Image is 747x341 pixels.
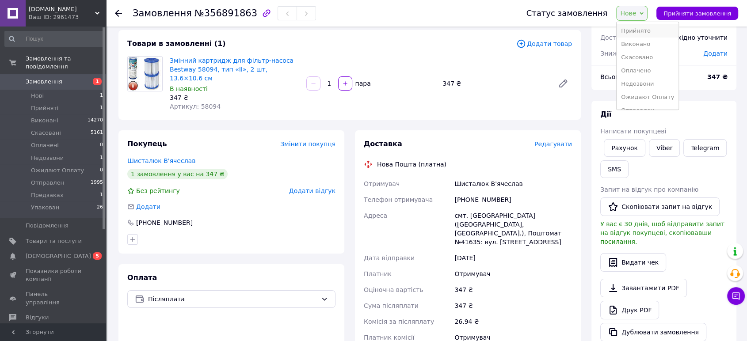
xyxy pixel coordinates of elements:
div: смт. [GEOGRAPHIC_DATA] ([GEOGRAPHIC_DATA], [GEOGRAPHIC_DATA].), Поштомат №41635: вул. [STREET_ADD... [453,208,574,250]
b: 347 ₴ [707,73,728,80]
span: Упакован [31,204,59,212]
span: Замовлення [133,8,192,19]
a: Змінний картридж для фільтр-насоса Bestway 58094, тип «II», 2 шт, 13.6×10.6 см [170,57,293,82]
span: Запит на відгук про компанію [600,186,698,193]
span: Оплата [127,273,157,282]
div: 347 ₴ [170,93,299,102]
span: Додати [136,203,160,210]
span: Редагувати [534,140,572,148]
a: Завантажити PDF [600,279,687,297]
div: 347 ₴ [439,77,551,90]
span: 0 [100,167,103,174]
li: Виконано [617,38,678,51]
span: 1 [93,78,102,85]
div: 347 ₴ [453,298,574,314]
div: 347 ₴ [453,282,574,298]
a: Telegram [683,139,727,157]
span: Отправлен [31,179,64,187]
span: Товари в замовленні (1) [127,39,226,48]
span: Нове [620,10,636,17]
span: В наявності [170,85,208,92]
li: Ожидают Оплату [617,91,678,104]
span: 1995 [91,179,103,187]
li: Недозвони [617,77,678,91]
span: Покупець [127,140,167,148]
span: Змінити покупця [280,140,335,148]
span: Дата відправки [364,254,415,261]
a: Друк PDF [600,301,659,319]
span: Додати [703,50,728,57]
span: Доставка [600,34,631,41]
span: Замовлення [26,78,62,86]
span: Предзаказ [31,191,63,199]
span: 1 [100,191,103,199]
div: пара [353,79,372,88]
span: Артикул: 58094 [170,103,221,110]
span: Комісія за післяплату [364,318,434,325]
a: Viber [649,139,680,157]
span: Відгуки [26,314,49,322]
span: Отримувач [364,180,400,187]
span: 5161 [91,129,103,137]
div: Отримувач [453,266,574,282]
span: [DEMOGRAPHIC_DATA] [26,252,91,260]
input: Пошук [4,31,104,47]
span: Повідомлення [26,222,69,230]
span: 5 [93,252,102,260]
a: Шисталюк В'ячеслав [127,157,195,164]
li: Отправлен [617,104,678,117]
span: Знижка [600,50,625,57]
button: Рахунок [604,139,645,157]
span: Показники роботи компанії [26,267,82,283]
div: Шисталюк В'ячеслав [453,176,574,192]
div: [PHONE_NUMBER] [453,192,574,208]
span: Додати товар [516,39,572,49]
span: Післяплата [148,294,317,304]
a: Редагувати [554,75,572,92]
span: 0 [100,141,103,149]
span: Дії [600,110,611,118]
span: Сума післяплати [364,302,419,309]
span: 14270 [88,117,103,125]
li: Скасовано [617,51,678,64]
span: У вас є 30 днів, щоб відправити запит на відгук покупцеві, скопіювавши посилання. [600,220,724,245]
div: Статус замовлення [526,9,608,18]
div: Необхідно уточнити [656,28,733,47]
div: [DATE] [453,250,574,266]
span: Телефон отримувача [364,196,433,203]
span: Панель управління [26,290,82,306]
span: Прийняті [31,104,58,112]
button: Прийняти замовлення [656,7,738,20]
div: [PHONE_NUMBER] [135,218,194,227]
span: Скасовані [31,129,61,137]
div: Повернутися назад [115,9,122,18]
span: Додати відгук [289,187,335,194]
span: Ожидают Оплату [31,167,84,174]
span: Написати покупцеві [600,128,666,135]
div: Нова Пошта (платна) [375,160,449,169]
div: 1 замовлення у вас на 347 ₴ [127,169,228,179]
div: 26.94 ₴ [453,314,574,330]
button: Чат з покупцем [727,287,745,305]
span: Без рейтингу [136,187,180,194]
button: Скопіювати запит на відгук [600,197,720,216]
span: Всього до сплати [600,73,657,80]
span: Оплачені [31,141,59,149]
span: №356891863 [194,8,257,19]
span: Виконані [31,117,58,125]
span: Доставка [364,140,402,148]
span: 1 [100,92,103,100]
span: 1 [100,104,103,112]
span: 1 [100,154,103,162]
button: SMS [600,160,629,178]
img: Змінний картридж для фільтр-насоса Bestway 58094, тип «II», 2 шт, 13.6×10.6 см [128,57,162,91]
button: Видати чек [600,253,666,272]
span: Недозвони [31,154,64,162]
span: maksishop.com.ua [29,5,95,13]
span: 26 [97,204,103,212]
li: Оплачено [617,64,678,77]
span: Нові [31,92,44,100]
span: Товари та послуги [26,237,82,245]
li: Прийнято [617,24,678,38]
span: Прийняти замовлення [663,10,731,17]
